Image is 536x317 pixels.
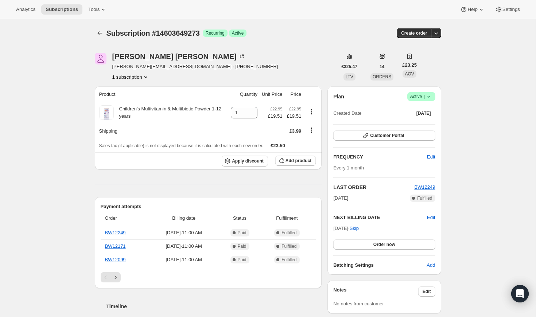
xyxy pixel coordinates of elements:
div: Open Intercom Messenger [511,285,529,302]
h6: Batching Settings [333,262,427,269]
span: Fulfillment [262,215,311,222]
th: Quantity [229,86,260,102]
span: Tools [88,7,100,12]
span: Active [410,93,432,100]
span: [DATE] · 11:00 AM [151,243,217,250]
span: Fulfilled [281,243,296,249]
h2: Timeline [106,303,322,310]
th: Shipping [95,123,229,139]
button: Add product [275,156,316,166]
span: ORDERS [373,74,391,79]
button: BW12249 [414,184,435,191]
nav: Pagination [101,272,316,282]
button: £325.47 [337,62,362,72]
span: No notes from customer [333,301,384,306]
button: Order now [333,239,435,250]
button: Edit [427,214,435,221]
th: Product [95,86,229,102]
span: | [424,94,425,99]
span: Settings [502,7,520,12]
h2: Plan [333,93,344,100]
th: Price [284,86,303,102]
span: Alice Mackintosh [95,53,106,64]
div: [PERSON_NAME] [PERSON_NAME] [112,53,245,60]
span: Help [467,7,477,12]
small: £22.95 [289,107,301,111]
span: Apply discount [232,158,264,164]
small: £22.95 [270,107,282,111]
span: Order now [373,242,395,247]
h2: LAST ORDER [333,184,414,191]
button: Product actions [306,108,317,116]
span: [DATE] [416,110,431,116]
span: Paid [238,230,246,236]
button: Edit [418,286,435,297]
span: £23.25 [402,62,417,69]
span: [DATE] · 11:00 AM [151,229,217,236]
span: Fulfilled [417,195,432,201]
span: Recurring [206,30,225,36]
button: Add [422,259,439,271]
span: Fulfilled [281,257,296,263]
button: Edit [423,151,439,163]
span: Billing date [151,215,217,222]
span: Sales tax (if applicable) is not displayed because it is calculated with each new order. [99,143,264,148]
th: Unit Price [260,86,284,102]
span: Create order [401,30,427,36]
span: Paid [238,257,246,263]
th: Order [101,210,148,226]
span: AOV [405,71,414,77]
span: Created Date [333,110,361,117]
button: Skip [345,223,363,234]
span: Fulfilled [281,230,296,236]
div: Children's Multivitamin & Multibiotic Powder 1-12 years [114,105,227,120]
button: [DATE] [412,108,435,118]
button: Settings [491,4,524,15]
a: BW12099 [105,257,126,262]
a: BW12249 [105,230,126,235]
button: Shipping actions [306,126,317,134]
span: [DATE] [333,195,348,202]
a: BW12249 [414,184,435,190]
a: BW12171 [105,243,126,249]
span: 14 [380,64,384,70]
span: Active [232,30,244,36]
button: Analytics [12,4,40,15]
button: Customer Portal [333,130,435,141]
span: Skip [350,225,359,232]
button: Subscriptions [41,4,82,15]
button: Create order [397,28,431,38]
span: Analytics [16,7,35,12]
span: £23.50 [271,143,285,148]
button: Tools [84,4,111,15]
span: Add product [286,158,311,164]
span: Status [222,215,258,222]
img: product img [99,105,114,120]
h2: NEXT BILLING DATE [333,214,427,221]
button: Next [110,272,121,282]
span: £19.51 [268,113,283,120]
span: Subscription #14603649273 [106,29,200,37]
span: £19.51 [287,113,301,120]
span: Customer Portal [370,133,404,138]
h3: Notes [333,286,418,297]
span: Subscriptions [46,7,78,12]
button: Apply discount [222,156,268,167]
span: £325.47 [342,64,357,70]
button: Product actions [112,73,149,81]
h2: Payment attempts [101,203,316,210]
span: Edit [423,289,431,294]
span: £3.99 [290,128,302,134]
span: LTV [346,74,353,79]
span: Every 1 month [333,165,364,171]
span: Add [427,262,435,269]
span: [DATE] · [333,226,359,231]
span: [DATE] · 11:00 AM [151,256,217,263]
span: Paid [238,243,246,249]
span: [PERSON_NAME][EMAIL_ADDRESS][DOMAIN_NAME] · [PHONE_NUMBER] [112,63,278,70]
button: Subscriptions [95,28,105,38]
h2: FREQUENCY [333,153,427,161]
button: Help [456,4,489,15]
button: 14 [375,62,389,72]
